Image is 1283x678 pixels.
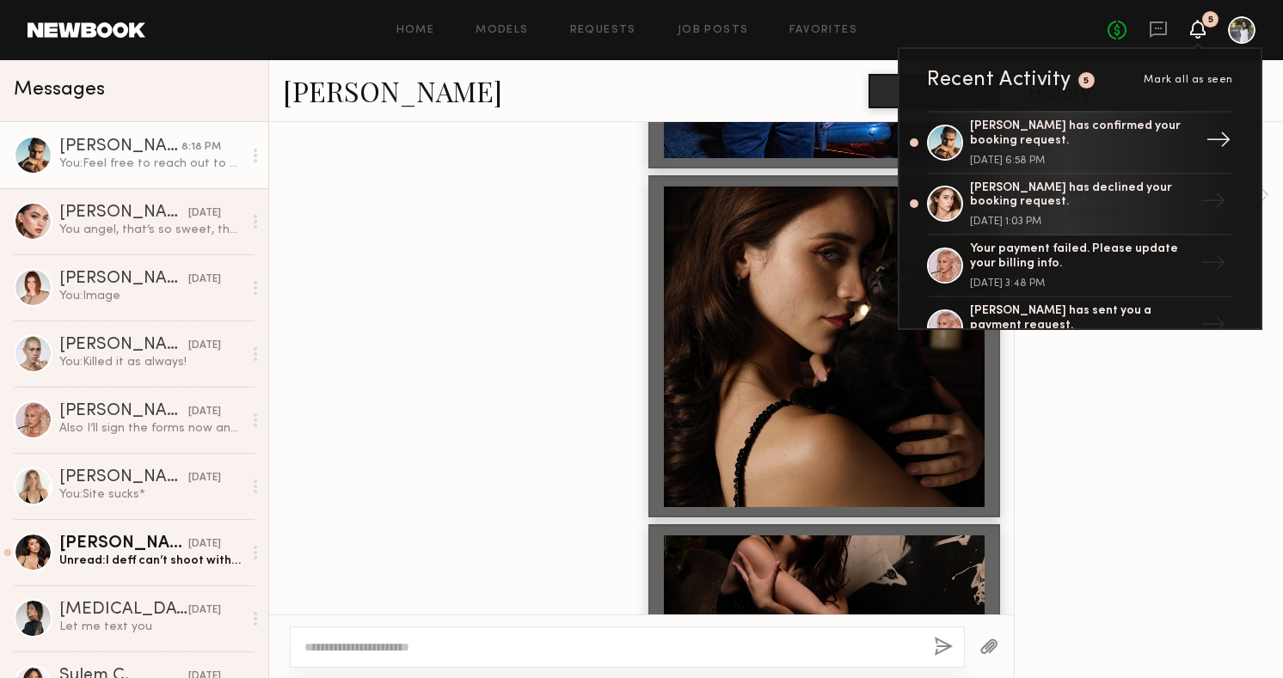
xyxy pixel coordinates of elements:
a: [PERSON_NAME] has declined your booking request.[DATE] 1:03 PM→ [927,174,1233,236]
div: Unread: I deff can’t shoot with a snake [59,553,242,569]
div: Your payment failed. Please update your billing info. [970,242,1194,272]
div: [PERSON_NAME] [59,469,188,486]
div: You: Killed it as always! [59,354,242,370]
div: 5 [1208,15,1213,25]
div: [PERSON_NAME] [59,337,188,354]
div: 8:18 PM [181,139,221,156]
div: Recent Activity [927,70,1071,90]
div: [PERSON_NAME] [59,138,181,156]
div: [PERSON_NAME] has declined your booking request. [970,181,1194,211]
div: [DATE] [188,404,221,420]
a: [PERSON_NAME] has confirmed your booking request.[DATE] 6:58 PM→ [927,111,1233,174]
div: [DATE] [188,338,221,354]
div: [DATE] 1:03 PM [970,217,1194,227]
div: Also I’ll sign the forms now and u get up so early! [59,420,242,437]
a: [PERSON_NAME] [283,72,502,109]
div: [PERSON_NAME] [59,205,188,222]
div: You: Image [59,288,242,304]
a: Your payment failed. Please update your billing info.[DATE] 3:48 PM→ [927,235,1233,297]
div: [PERSON_NAME] [59,403,188,420]
div: [DATE] [188,536,221,553]
a: Models [476,25,528,36]
div: [PERSON_NAME] has confirmed your booking request. [970,119,1194,149]
button: Book model [869,74,1000,108]
div: You: Feel free to reach out to her. I already ran the idea by her and she loves it. [59,156,242,172]
a: Requests [570,25,636,36]
div: [DATE] [188,602,221,619]
div: 5 [1083,76,1090,86]
a: Book model [869,82,1000,97]
a: Home [396,25,435,36]
div: → [1194,181,1233,226]
div: → [1199,120,1238,165]
div: [DATE] [188,205,221,222]
div: You angel, that’s so sweet, thank you so much! 🤍✨ [59,222,242,238]
div: Let me text you [59,619,242,635]
div: [PERSON_NAME] has sent you a payment request. [970,304,1194,333]
div: → [1194,305,1233,350]
div: → [1194,243,1233,288]
a: Favorites [789,25,857,36]
div: [DATE] 6:58 PM [970,156,1194,166]
div: You: Site sucks* [59,486,242,503]
div: [MEDICAL_DATA][PERSON_NAME] [59,602,188,619]
div: [DATE] [188,272,221,288]
div: [DATE] [188,470,221,486]
div: [PERSON_NAME] [59,535,188,553]
div: [DATE] 3:48 PM [970,278,1194,289]
span: Messages [14,80,105,100]
div: [PERSON_NAME] [59,271,188,288]
a: [PERSON_NAME] has sent you a payment request.→ [927,297,1233,359]
span: Mark all as seen [1144,75,1233,85]
a: Job Posts [678,25,749,36]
